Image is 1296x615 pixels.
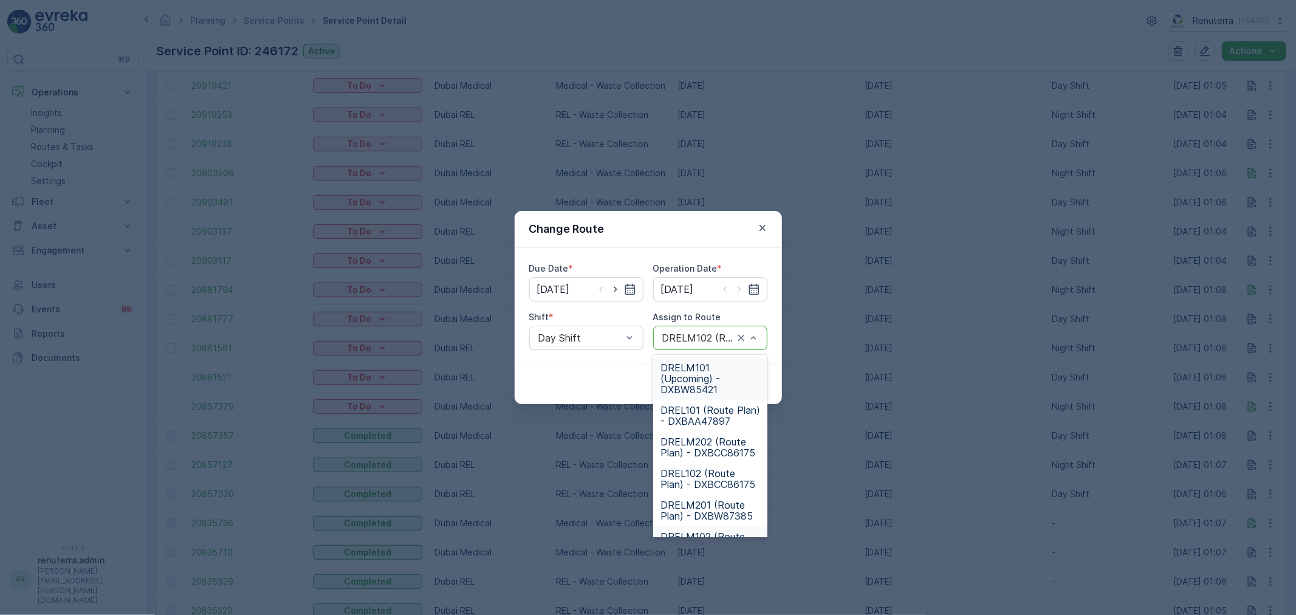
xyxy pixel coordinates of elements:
p: Change Route [529,221,605,238]
label: Assign to Route [653,312,721,322]
input: dd/mm/yyyy [529,277,643,301]
span: DRELM102 (Route Plan) - DXBW87385 [660,531,760,553]
span: DRELM201 (Route Plan) - DXBW87385 [660,500,760,521]
span: DREL102 (Route Plan) - DXBCC86175 [660,468,760,490]
label: Due Date [529,263,569,273]
span: DRELM202 (Route Plan) - DXBCC86175 [660,436,760,458]
span: DREL101 (Route Plan) - DXBAA47897 [660,405,760,427]
span: DRELM101 (Upcoming) - DXBW85421 [660,362,760,395]
input: dd/mm/yyyy [653,277,767,301]
label: Operation Date [653,263,718,273]
label: Shift [529,312,549,322]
